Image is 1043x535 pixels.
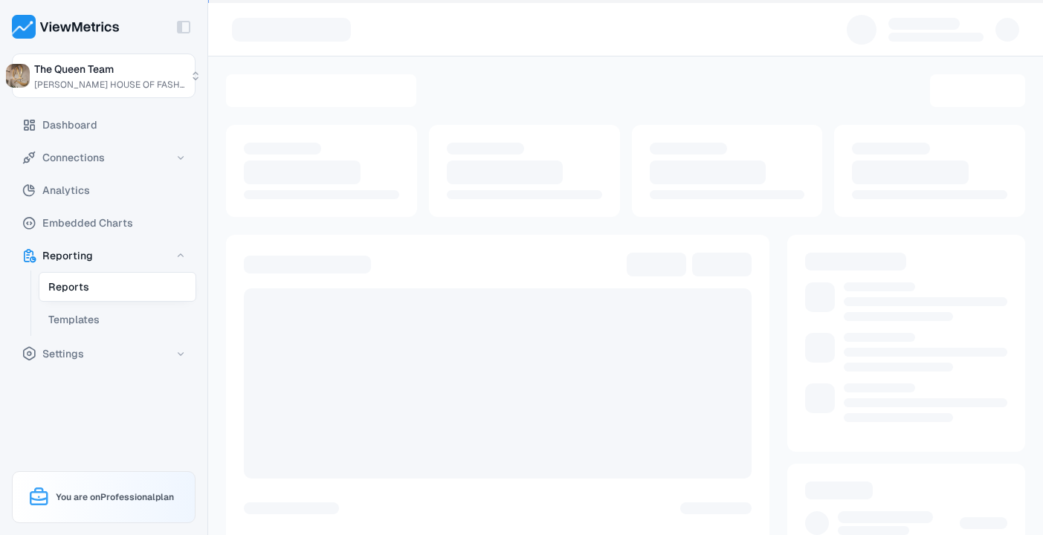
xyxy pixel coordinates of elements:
[12,339,196,369] button: Settings
[12,110,196,140] button: Dashboard
[28,484,180,510] h3: You are on Professional plan
[48,278,89,296] span: Reports
[42,116,97,134] span: Dashboard
[39,272,196,302] button: Reports
[6,64,30,88] img: The Queen Team
[42,214,133,232] span: Embedded Charts
[42,181,90,199] span: Analytics
[12,208,196,238] button: Embedded Charts
[34,78,184,91] span: [PERSON_NAME] HOUSE OF FASH...
[39,305,196,334] button: Templates
[12,175,196,205] button: Analytics
[12,15,120,39] img: ViewMetrics's logo with text
[42,345,84,363] span: Settings
[12,241,196,270] button: Reporting
[42,149,105,166] span: Connections
[42,247,93,265] span: Reporting
[34,60,114,78] span: The Queen Team
[12,143,196,172] button: Connections
[48,311,100,328] span: Templates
